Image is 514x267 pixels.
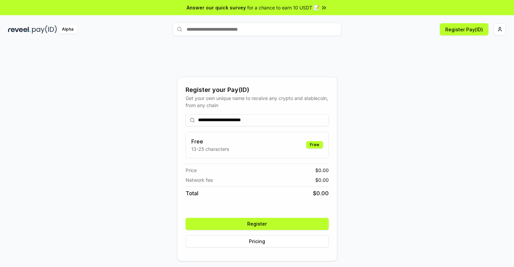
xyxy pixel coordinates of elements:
[8,25,31,34] img: reveel_dark
[306,141,323,148] div: Free
[186,218,329,230] button: Register
[191,137,229,145] h3: Free
[32,25,57,34] img: pay_id
[186,235,329,247] button: Pricing
[186,95,329,109] div: Get your own unique name to receive any crypto and stablecoin, from any chain
[315,167,329,174] span: $ 0.00
[186,167,197,174] span: Price
[58,25,77,34] div: Alpha
[313,189,329,197] span: $ 0.00
[186,176,213,183] span: Network fee
[315,176,329,183] span: $ 0.00
[191,145,229,153] p: 13-25 characters
[247,4,319,11] span: for a chance to earn 10 USDT 📝
[440,23,488,35] button: Register Pay(ID)
[186,85,329,95] div: Register your Pay(ID)
[187,4,246,11] span: Answer our quick survey
[186,189,198,197] span: Total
